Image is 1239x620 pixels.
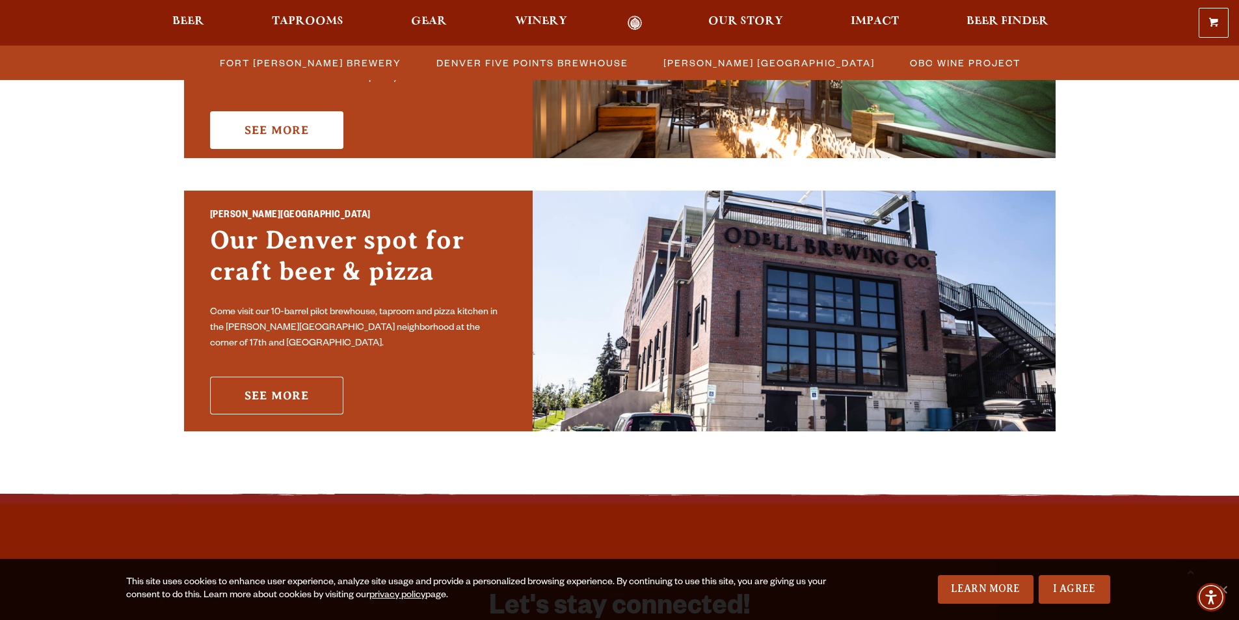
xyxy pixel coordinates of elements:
h2: [PERSON_NAME][GEOGRAPHIC_DATA] [210,208,507,224]
p: Come visit our 10-barrel pilot brewhouse, taproom and pizza kitchen in the [PERSON_NAME][GEOGRAPH... [210,305,507,352]
a: Winery [507,16,576,31]
a: Learn More [938,575,1033,604]
a: Beer Finder [958,16,1057,31]
span: Beer Finder [966,16,1048,27]
a: Beer [164,16,213,31]
h3: Our Denver spot for craft beer & pizza [210,224,507,300]
a: privacy policy [369,591,425,601]
span: Taprooms [272,16,343,27]
div: Accessibility Menu [1197,583,1225,612]
span: [PERSON_NAME] [GEOGRAPHIC_DATA] [663,53,875,72]
a: Our Story [700,16,792,31]
a: Gear [403,16,455,31]
div: This site uses cookies to enhance user experience, analyze site usage and provide a personalized ... [126,576,831,602]
a: Impact [842,16,907,31]
a: See More [210,111,343,149]
span: Impact [851,16,899,27]
span: Winery [515,16,567,27]
a: Fort [PERSON_NAME] Brewery [212,53,408,72]
a: Taprooms [263,16,352,31]
a: I Agree [1039,575,1110,604]
a: Odell Home [611,16,659,31]
a: OBC Wine Project [902,53,1027,72]
span: OBC Wine Project [910,53,1020,72]
span: Gear [411,16,447,27]
img: Sloan’s Lake Brewhouse' [533,191,1056,431]
a: See More [210,377,343,414]
span: Denver Five Points Brewhouse [436,53,628,72]
span: Beer [172,16,204,27]
a: Scroll to top [1174,555,1206,587]
a: [PERSON_NAME] [GEOGRAPHIC_DATA] [656,53,881,72]
span: Fort [PERSON_NAME] Brewery [220,53,401,72]
span: Our Story [708,16,783,27]
a: Denver Five Points Brewhouse [429,53,635,72]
